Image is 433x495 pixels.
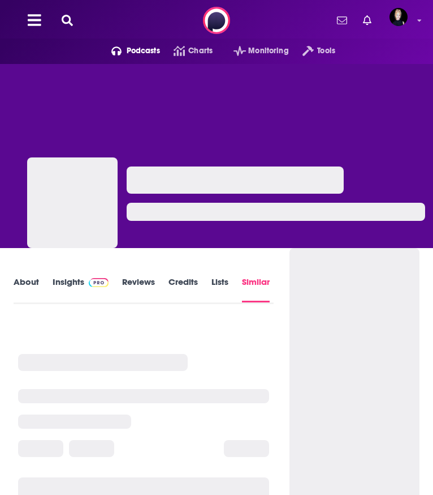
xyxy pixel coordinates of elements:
span: Charts [188,43,213,59]
span: Monitoring [248,43,288,59]
a: Lists [211,277,228,302]
a: Similar [242,277,270,302]
a: About [14,277,39,302]
a: Logged in as Passell [389,8,414,33]
a: Reviews [122,277,155,302]
span: Tools [317,43,335,59]
a: Charts [160,42,213,60]
img: User Profile [389,8,408,26]
a: InsightsPodchaser Pro [53,277,109,302]
span: Podcasts [127,43,160,59]
a: Credits [168,277,198,302]
button: open menu [220,42,289,60]
a: Show notifications dropdown [332,11,352,30]
img: Podchaser - Follow, Share and Rate Podcasts [203,7,230,34]
img: Podchaser Pro [89,278,109,287]
span: Logged in as Passell [389,8,408,26]
button: open menu [98,42,160,60]
a: Show notifications dropdown [358,11,376,30]
button: open menu [289,42,335,60]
